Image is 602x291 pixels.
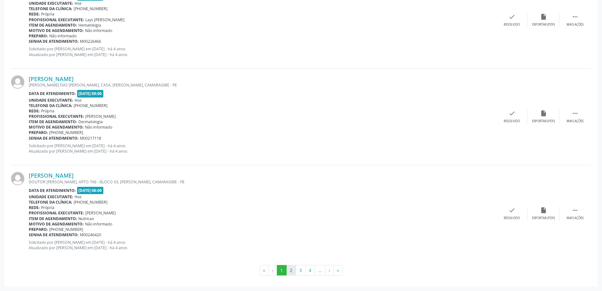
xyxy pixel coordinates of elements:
[504,22,520,27] div: Resolvido
[85,221,112,227] span: Não informado
[74,103,107,108] span: [PHONE_NUMBER]
[540,110,547,117] i: insert_drive_file
[29,210,84,216] b: Profissional executante:
[29,227,48,232] b: Preparo:
[80,136,101,141] span: M00217118
[508,110,515,117] i: check
[29,240,496,250] p: Solicitado por [PERSON_NAME] em [DATE] - há 4 anos Atualizado por [PERSON_NAME] em [DATE] - há 4 ...
[532,119,555,123] div: Exportar (PDF)
[75,1,82,6] span: Hse
[29,46,496,57] p: Solicitado por [PERSON_NAME] em [DATE] - há 4 anos Atualizado por [PERSON_NAME] em [DATE] - há 4 ...
[286,265,296,276] button: Go to page 2
[77,187,104,194] span: [DATE] 08:00
[29,33,48,39] b: Preparo:
[29,11,40,17] b: Rede:
[85,28,112,33] span: Não informado
[567,119,584,123] div: Mais ações
[29,194,73,199] b: Unidade executante:
[49,130,83,135] span: [PHONE_NUMBER]
[11,265,591,276] ul: Pagination
[29,28,84,33] b: Motivo de agendamento:
[29,124,84,130] b: Motivo de agendamento:
[29,114,84,119] b: Profissional executante:
[29,188,76,193] b: Data de atendimento:
[508,13,515,20] i: check
[49,33,76,39] span: Não informado
[78,216,94,221] span: Nutricao
[29,103,72,108] b: Telefone da clínica:
[29,119,77,124] b: Item de agendamento:
[85,114,116,119] span: [PERSON_NAME]
[29,130,48,135] b: Preparo:
[29,17,84,22] b: Profissional executante:
[29,136,79,141] b: Senha de atendimento:
[29,39,79,44] b: Senha de atendimento:
[29,172,74,179] a: [PERSON_NAME]
[80,39,101,44] span: M00226466
[296,265,306,276] button: Go to page 3
[504,216,520,220] div: Resolvido
[29,1,73,6] b: Unidade executante:
[29,216,77,221] b: Item de agendamento:
[74,6,107,11] span: [PHONE_NUMBER]
[77,90,104,97] span: [DATE] 09:00
[325,265,334,276] button: Go to next page
[11,172,24,185] img: img
[78,22,101,28] span: Hematologia
[277,265,287,276] button: Go to page 1
[41,11,54,17] span: Própria
[532,22,555,27] div: Exportar (PDF)
[572,13,579,20] i: 
[29,98,73,103] b: Unidade executante:
[540,13,547,20] i: insert_drive_file
[29,91,76,96] b: Data de atendimento:
[85,17,125,22] span: Lays [PERSON_NAME]
[78,119,103,124] span: Dermatologia
[29,143,496,154] p: Solicitado por [PERSON_NAME] em [DATE] - há 4 anos Atualizado por [PERSON_NAME] em [DATE] - há 4 ...
[29,108,40,114] b: Rede:
[11,75,24,89] img: img
[49,227,83,232] span: [PHONE_NUMBER]
[567,22,584,27] div: Mais ações
[85,210,116,216] span: [PERSON_NAME]
[305,265,315,276] button: Go to page 4
[333,265,343,276] button: Go to last page
[29,6,72,11] b: Telefone da clínica:
[74,199,107,205] span: [PHONE_NUMBER]
[41,205,54,210] span: Própria
[75,194,82,199] span: Hse
[75,98,82,103] span: Hse
[29,221,84,227] b: Motivo de agendamento:
[85,124,112,130] span: Não informado
[567,216,584,220] div: Mais ações
[29,205,40,210] b: Rede:
[29,232,79,237] b: Senha de atendimento:
[80,232,101,237] span: M00246420
[29,179,496,185] div: DOUTOR [PERSON_NAME], APTO 706 - BLOCO 03, [PERSON_NAME], CAMARAGIBE - PE
[532,216,555,220] div: Exportar (PDF)
[41,108,54,114] span: Própria
[29,82,496,88] div: [PERSON_NAME] DAS [PERSON_NAME], CASA, [PERSON_NAME], CAMARAGIBE - PE
[29,22,77,28] b: Item de agendamento:
[504,119,520,123] div: Resolvido
[29,75,74,82] a: [PERSON_NAME]
[508,207,515,214] i: check
[540,207,547,214] i: insert_drive_file
[572,110,579,117] i: 
[29,199,72,205] b: Telefone da clínica:
[572,207,579,214] i: 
